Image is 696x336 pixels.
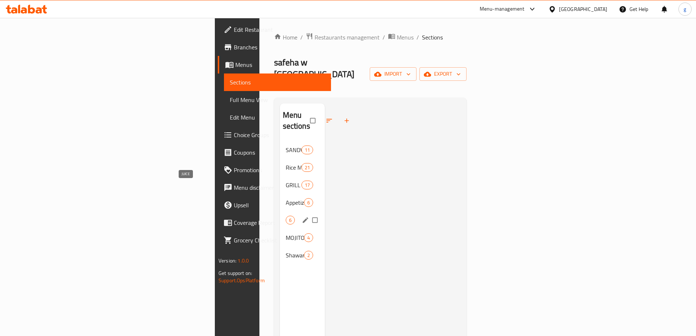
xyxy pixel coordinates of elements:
[370,67,417,81] button: import
[304,199,313,206] span: 6
[388,33,414,42] a: Menus
[218,268,252,278] span: Get support on:
[218,196,331,214] a: Upsell
[218,144,331,161] a: Coupons
[286,198,304,207] span: Appetizer
[234,148,325,157] span: Coupons
[218,276,265,285] a: Support.OpsPlatform
[302,147,313,154] span: 11
[218,214,331,231] a: Coverage Report
[218,56,331,73] a: Menus
[280,138,325,267] nav: Menu sections
[218,256,236,265] span: Version:
[339,113,356,129] button: Add section
[304,252,313,259] span: 2
[286,181,302,189] span: GRILL
[235,60,325,69] span: Menus
[224,91,331,109] a: Full Menu View
[230,78,325,87] span: Sections
[304,233,313,242] div: items
[306,33,380,42] a: Restaurants management
[280,176,325,194] div: GRILL17
[480,5,525,14] div: Menu-management
[234,236,325,245] span: Grocery Checklist
[304,198,313,207] div: items
[234,43,325,52] span: Branches
[280,229,325,246] div: MOJITO4
[280,194,325,211] div: Appetizer6
[274,33,467,42] nav: breadcrumb
[559,5,607,13] div: [GEOGRAPHIC_DATA]
[218,38,331,56] a: Branches
[301,146,313,154] div: items
[286,233,304,242] span: MOJITO
[218,126,331,144] a: Choice Groups
[230,113,325,122] span: Edit Menu
[301,215,312,225] button: edit
[425,69,461,79] span: export
[286,163,302,172] span: Rice Meals
[224,109,331,126] a: Edit Menu
[218,231,331,249] a: Grocery Checklist
[280,141,325,159] div: SANDWICHES11
[224,73,331,91] a: Sections
[315,33,380,42] span: Restaurants management
[218,179,331,196] a: Menu disclaimer
[286,146,302,154] span: SANDWICHES
[304,234,313,241] span: 4
[234,166,325,174] span: Promotions
[280,246,325,264] div: Shawarma Combo2
[397,33,414,42] span: Menus
[383,33,385,42] li: /
[286,251,304,260] span: Shawarma Combo
[302,164,313,171] span: 21
[237,256,249,265] span: 1.0.0
[286,216,295,224] div: items
[321,113,339,129] span: Sort sections
[684,5,686,13] span: g
[306,114,321,128] span: Select all sections
[234,183,325,192] span: Menu disclaimer
[376,69,411,79] span: import
[301,181,313,189] div: items
[302,182,313,189] span: 17
[234,201,325,209] span: Upsell
[280,159,325,176] div: Rice Meals21
[304,251,313,260] div: items
[280,211,325,229] div: 6edit
[218,21,331,38] a: Edit Restaurant
[218,161,331,179] a: Promotions
[301,163,313,172] div: items
[234,131,325,139] span: Choice Groups
[417,33,419,42] li: /
[234,25,325,34] span: Edit Restaurant
[422,33,443,42] span: Sections
[286,217,294,224] span: 6
[230,95,325,104] span: Full Menu View
[234,218,325,227] span: Coverage Report
[419,67,467,81] button: export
